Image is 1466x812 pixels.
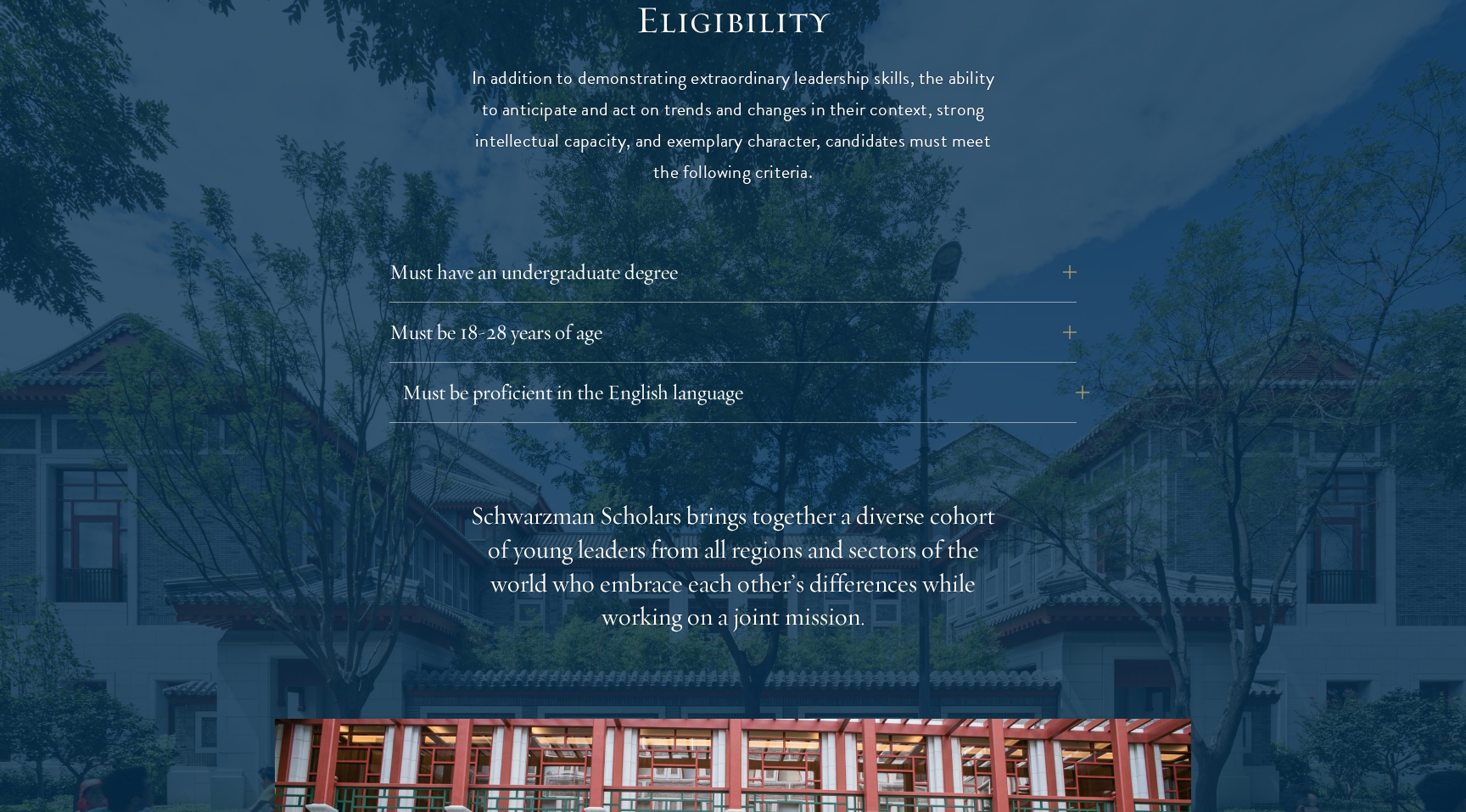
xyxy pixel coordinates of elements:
[389,312,1077,353] button: Must be 18-28 years of age
[402,372,1089,413] button: Must be proficient in the English language
[470,63,996,188] p: In addition to demonstrating extraordinary leadership skills, the ability to anticipate and act o...
[470,499,996,635] div: Schwarzman Scholars brings together a diverse cohort of young leaders from all regions and sector...
[389,252,1077,292] button: Must have an undergraduate degree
